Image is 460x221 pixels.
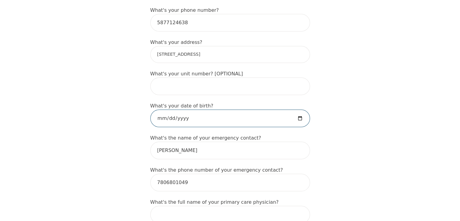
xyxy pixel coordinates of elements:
label: What's your phone number? [150,7,219,13]
label: What's your address? [150,39,202,45]
label: What's the name of your emergency contact? [150,135,261,141]
label: What's the full name of your primary care physician? [150,199,279,205]
input: Date of Birth [150,110,310,127]
label: What's your date of birth? [150,103,214,109]
label: What's the phone number of your emergency contact? [150,167,283,173]
label: What's your unit number? [OPTIONAL] [150,71,243,77]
